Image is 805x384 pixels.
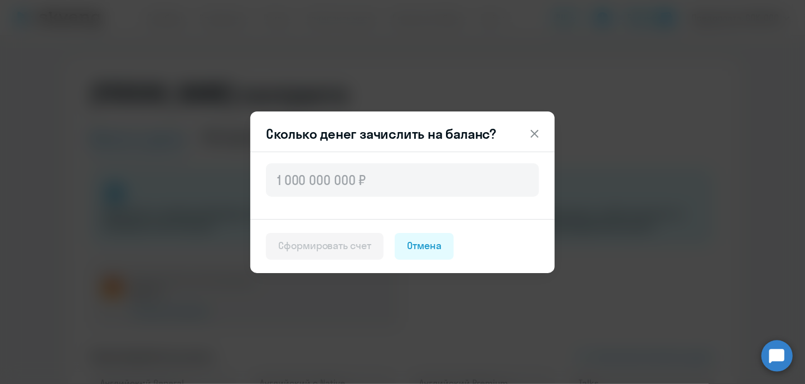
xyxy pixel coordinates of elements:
[266,163,539,197] input: 1 000 000 000 ₽
[278,239,371,253] div: Сформировать счет
[407,239,442,253] div: Отмена
[395,233,454,260] button: Отмена
[266,233,384,260] button: Сформировать счет
[250,125,555,143] header: Сколько денег зачислить на баланс?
